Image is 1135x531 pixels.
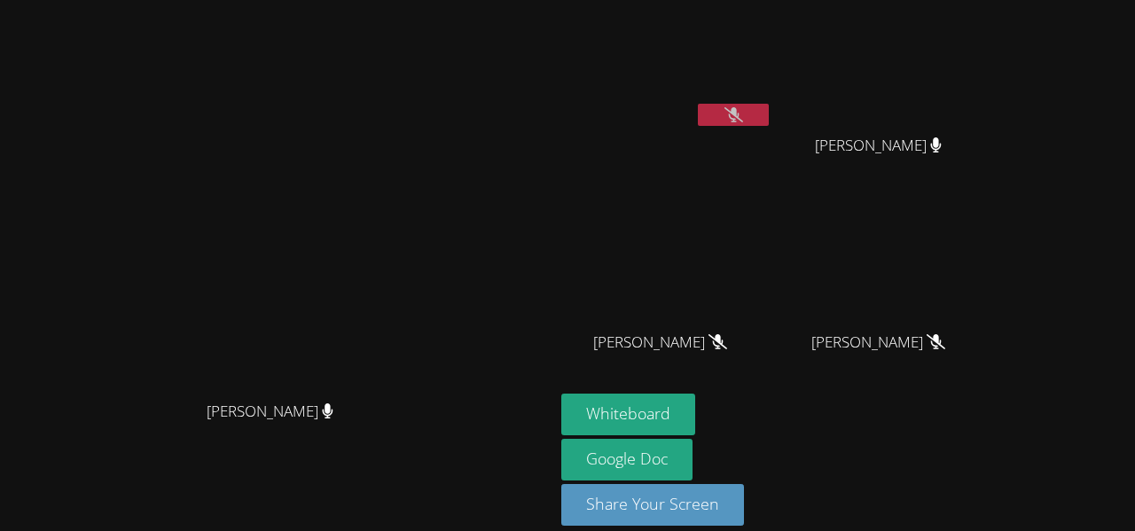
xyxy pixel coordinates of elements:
a: Google Doc [561,439,693,480]
span: [PERSON_NAME] [593,330,727,355]
span: [PERSON_NAME] [207,399,333,425]
button: Share Your Screen [561,484,744,526]
span: [PERSON_NAME] [811,330,945,355]
button: Whiteboard [561,394,695,435]
span: [PERSON_NAME] [815,133,942,159]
